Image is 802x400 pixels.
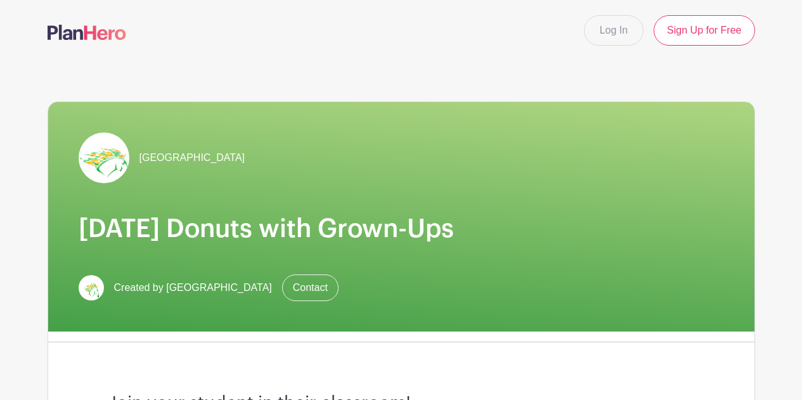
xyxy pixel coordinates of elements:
img: Screen%20Shot%202023-09-28%20at%203.51.11%20PM.png [79,132,129,183]
span: Created by [GEOGRAPHIC_DATA] [114,280,272,295]
a: Log In [584,15,644,46]
a: Contact [282,274,339,301]
a: Sign Up for Free [654,15,754,46]
h1: [DATE] Donuts with Grown-Ups [79,214,724,244]
img: logo-507f7623f17ff9eddc593b1ce0a138ce2505c220e1c5a4e2b4648c50719b7d32.svg [48,25,126,40]
span: [GEOGRAPHIC_DATA] [139,150,245,165]
img: Screen%20Shot%202023-09-28%20at%203.51.11%20PM.png [79,275,104,300]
